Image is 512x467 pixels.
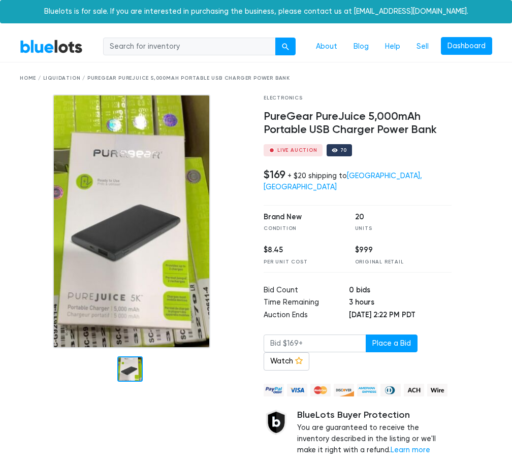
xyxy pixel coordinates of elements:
button: Place a Bid [366,335,418,353]
td: Time Remaining [264,297,349,310]
div: Original Retail [355,258,431,266]
img: paypal_credit-80455e56f6e1299e8d57f40c0dcee7b8cd4ae79b9eccbfc37e2480457ba36de9.png [264,384,284,396]
div: Brand New [264,212,340,223]
div: + $20 shipping to [264,172,422,191]
input: Search for inventory [103,38,276,56]
a: BlueLots [20,39,83,54]
a: Help [377,37,408,56]
input: Bid $169+ [264,335,366,353]
div: $8.45 [264,245,340,256]
div: Electronics [264,94,452,102]
div: Units [355,225,431,232]
a: Dashboard [441,37,492,55]
div: $999 [355,245,431,256]
img: ach-b7992fed28a4f97f893c574229be66187b9afb3f1a8d16a4691d3d3140a8ab00.png [404,384,424,396]
h5: BlueLots Buyer Protection [297,410,452,421]
img: mastercard-42073d1d8d11d6635de4c079ffdb20a4f30a903dc55d1612383a1b395dd17f39.png [310,384,331,396]
img: discover-82be18ecfda2d062aad2762c1ca80e2d36a4073d45c9e0ffae68cd515fbd3d32.png [334,384,354,396]
td: [DATE] 2:22 PM PDT [349,310,452,322]
div: You are guaranteed to receive the inventory described in the listing or we'll make it right with ... [297,410,452,455]
a: Sell [408,37,437,56]
div: Per Unit Cost [264,258,340,266]
div: 20 [355,212,431,223]
img: american_express-ae2a9f97a040b4b41f6397f7637041a5861d5f99d0716c09922aba4e24c8547d.png [357,384,377,396]
h4: PureGear PureJuice 5,000mAh Portable USB Charger Power Bank [264,110,452,137]
img: wire-908396882fe19aaaffefbd8e17b12f2f29708bd78693273c0e28e3a24408487f.png [427,384,447,396]
div: 70 [340,148,347,153]
a: Learn more [391,446,430,454]
div: Home / Liquidation / PureGear PureJuice 5,000mAh Portable USB Charger Power Bank [20,75,492,82]
a: Watch [264,352,309,371]
a: About [308,37,345,56]
h4: $169 [264,168,285,181]
a: Blog [345,37,377,56]
td: Bid Count [264,285,349,297]
div: Condition [264,225,340,232]
td: 3 hours [349,297,452,310]
td: 0 bids [349,285,452,297]
img: visa-79caf175f036a155110d1892330093d4c38f53c55c9ec9e2c3a54a56571784bb.png [287,384,307,396]
img: diners_club-c48f30131b33b1bb0e5d0e2dbd43a8bea4cb12cb2961413e2f4250e06c020426.png [380,384,401,396]
img: buyer_protection_shield-3b65640a83011c7d3ede35a8e5a80bfdfaa6a97447f0071c1475b91a4b0b3d01.png [264,410,289,435]
td: Auction Ends [264,310,349,322]
div: Live Auction [277,148,317,153]
img: 286febd9-f52b-4ba0-81eb-9f0c7885c256-1755132293.jpg [53,94,211,348]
